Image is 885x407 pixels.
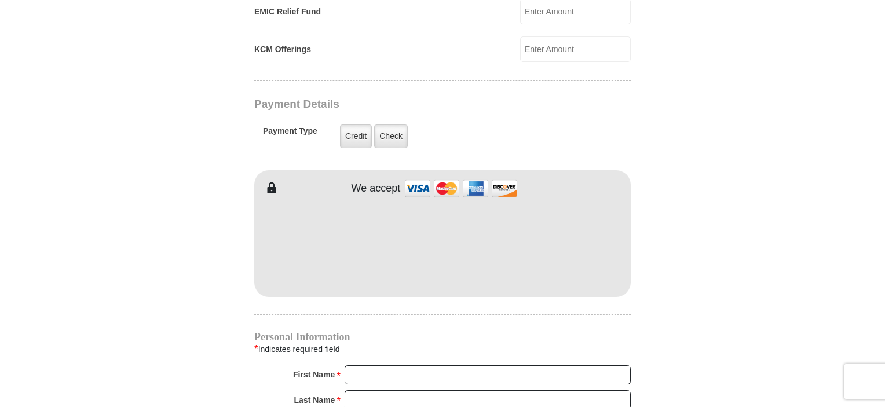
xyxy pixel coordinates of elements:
[254,98,550,111] h3: Payment Details
[254,43,311,56] label: KCM Offerings
[352,182,401,195] h4: We accept
[340,124,372,148] label: Credit
[293,366,335,383] strong: First Name
[374,124,408,148] label: Check
[254,342,631,357] div: Indicates required field
[254,332,631,342] h4: Personal Information
[254,6,321,18] label: EMIC Relief Fund
[263,126,317,142] h5: Payment Type
[403,176,519,201] img: credit cards accepted
[520,36,631,62] input: Enter Amount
